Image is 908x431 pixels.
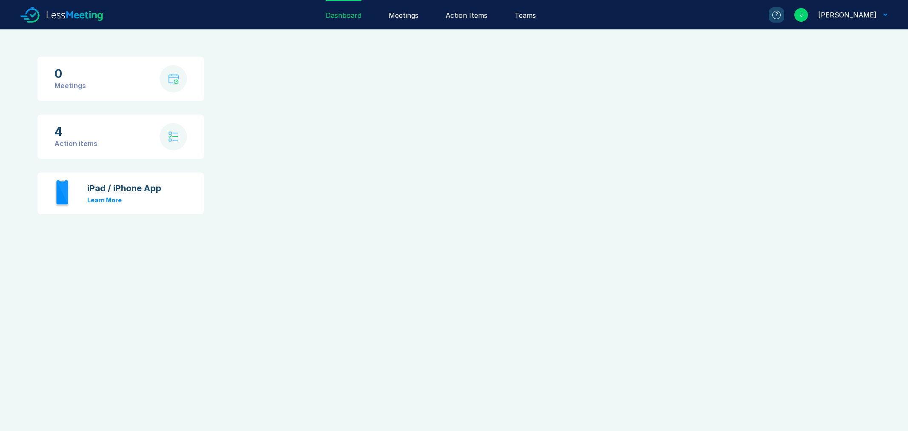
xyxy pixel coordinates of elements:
[54,80,86,91] div: Meetings
[54,138,97,149] div: Action items
[168,74,179,84] img: calendar-with-clock.svg
[169,132,178,142] img: check-list.svg
[54,179,70,207] img: iphone.svg
[54,125,97,138] div: 4
[818,10,876,20] div: Joel Hergott
[772,11,781,19] div: ?
[87,183,161,193] div: iPad / iPhone App
[794,8,808,22] div: J
[759,7,784,23] a: ?
[87,196,122,204] a: Learn More
[54,67,86,80] div: 0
